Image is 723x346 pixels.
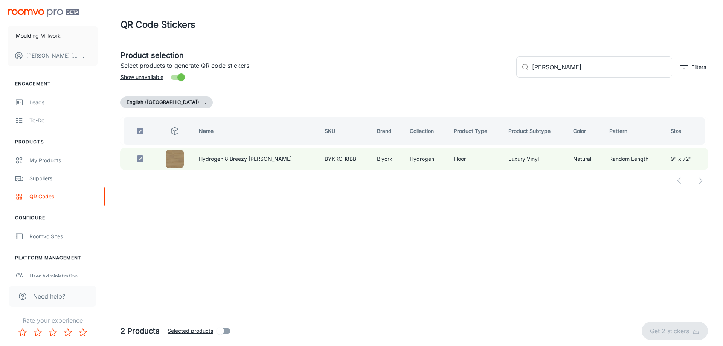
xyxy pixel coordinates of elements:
div: My Products [29,156,98,165]
h1: QR Code Stickers [120,18,195,32]
button: English ([GEOGRAPHIC_DATA]) [120,96,213,108]
th: Product Type [448,117,502,145]
p: Moulding Millwork [16,32,61,40]
th: Color [567,117,603,145]
p: [PERSON_NAME] [PERSON_NAME] [26,52,79,60]
td: BYKRCH8BB [319,148,371,170]
div: Suppliers [29,174,98,183]
th: Name [193,117,319,145]
input: Search by SKU, brand, collection... [532,56,672,78]
button: [PERSON_NAME] [PERSON_NAME] [8,46,98,66]
p: Select products to generate QR code stickers [120,61,510,70]
button: filter [678,61,708,73]
button: Moulding Millwork [8,26,98,46]
h5: Product selection [120,50,510,61]
div: QR Codes [29,192,98,201]
td: Floor [448,148,502,170]
th: SKU [319,117,371,145]
img: Roomvo PRO Beta [8,9,79,17]
span: Show unavailable [120,73,163,81]
td: 9" x 72" [665,148,708,170]
th: Product Subtype [502,117,567,145]
th: Collection [404,117,447,145]
th: Size [665,117,708,145]
p: Filters [691,63,706,71]
td: Hydrogen [404,148,447,170]
td: Biyork [371,148,404,170]
td: Natural [567,148,603,170]
div: Leads [29,98,98,107]
td: Hydrogen 8 Breezy [PERSON_NAME] [193,148,319,170]
td: Random Length [603,148,665,170]
th: Pattern [603,117,665,145]
div: To-do [29,116,98,125]
td: Luxury Vinyl [502,148,567,170]
th: Brand [371,117,404,145]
